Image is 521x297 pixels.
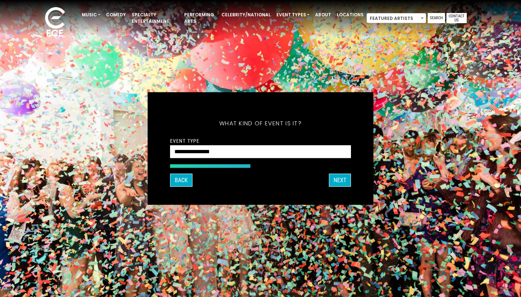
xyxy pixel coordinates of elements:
[446,13,467,23] a: Contact Us
[129,9,181,28] a: Specialty Entertainment
[37,5,73,40] img: ece_new_logo_whitev2-1.png
[219,9,274,21] a: Celebrity/National
[181,9,219,28] a: Performing Arts
[334,9,367,21] a: Locations
[170,110,351,137] h5: What kind of event is it?
[312,9,334,21] a: About
[103,9,129,21] a: Comedy
[428,13,445,23] a: Search
[79,9,103,21] a: Music
[274,9,312,21] a: Event Types
[367,13,426,24] span: Featured Artists
[170,174,192,187] button: Back
[170,138,199,144] label: Event Type
[329,174,351,187] button: Next
[367,13,426,23] span: Featured Artists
